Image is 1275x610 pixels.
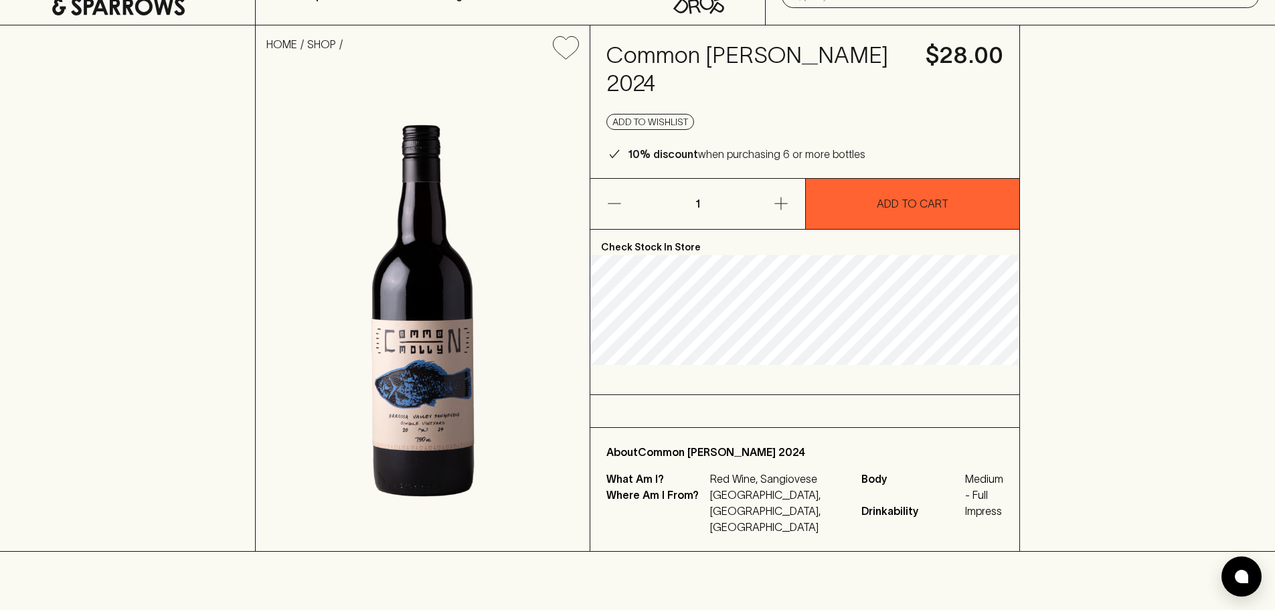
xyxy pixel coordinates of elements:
a: HOME [266,38,297,50]
p: [GEOGRAPHIC_DATA], [GEOGRAPHIC_DATA], [GEOGRAPHIC_DATA] [710,487,845,535]
button: Add to wishlist [606,114,694,130]
span: Impress [965,503,1003,519]
button: ADD TO CART [806,179,1020,229]
button: Add to wishlist [547,31,584,65]
p: Where Am I From? [606,487,707,535]
p: when purchasing 6 or more bottles [628,146,865,162]
p: Check Stock In Store [590,230,1019,255]
span: Drinkability [861,503,962,519]
img: bubble-icon [1235,570,1248,583]
h4: Common [PERSON_NAME] 2024 [606,42,910,98]
p: ADD TO CART [877,196,948,212]
b: 10% discount [628,148,698,160]
h4: $28.00 [926,42,1003,70]
a: SHOP [307,38,336,50]
span: Medium - Full [965,471,1003,503]
p: 1 [681,179,713,229]
p: Red Wine, Sangiovese [710,471,845,487]
span: Body [861,471,962,503]
img: 40908.png [256,70,590,551]
p: About Common [PERSON_NAME] 2024 [606,444,1003,460]
p: What Am I? [606,471,707,487]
